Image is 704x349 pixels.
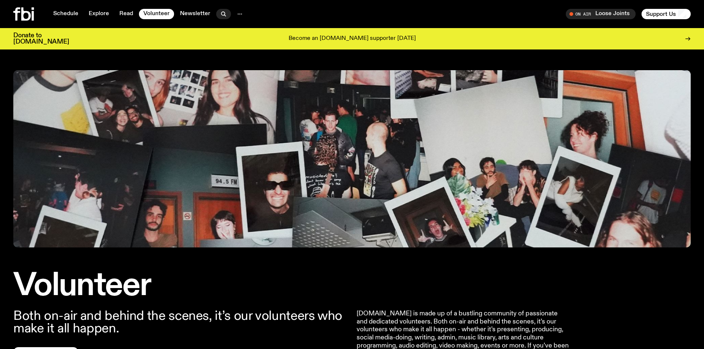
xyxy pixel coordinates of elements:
[642,9,691,19] button: Support Us
[566,9,636,19] button: On AirLoose Joints
[176,9,215,19] a: Newsletter
[84,9,113,19] a: Explore
[646,11,676,17] span: Support Us
[13,310,348,335] p: Both on-air and behind the scenes, it’s our volunteers who make it all happen.
[13,271,348,301] h1: Volunteer
[139,9,174,19] a: Volunteer
[13,32,69,45] h3: Donate to [DOMAIN_NAME]
[289,35,416,42] p: Become an [DOMAIN_NAME] supporter [DATE]
[49,9,83,19] a: Schedule
[13,70,691,247] img: A collage of photographs and polaroids showing FBI volunteers.
[115,9,137,19] a: Read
